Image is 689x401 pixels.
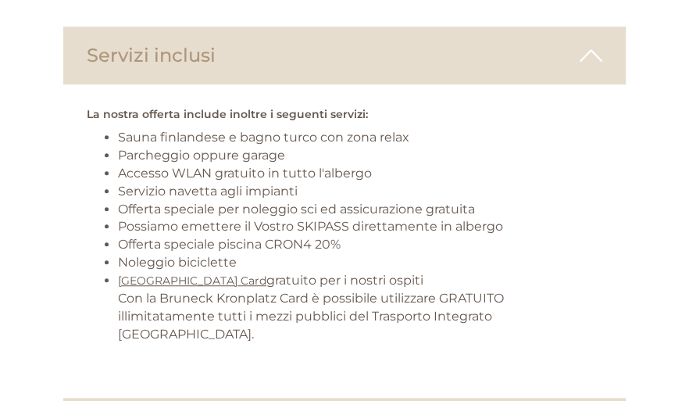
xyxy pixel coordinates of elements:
strong: La nostra offerta include inoltre i seguenti servizi: [87,107,368,121]
li: Servizio navetta agli impianti [118,183,602,201]
li: Parcheggio oppure garage [118,147,602,165]
li: Offerta speciale piscina CRON4 20% [118,236,602,254]
div: [DATE] [228,12,288,38]
li: Accesso WLAN gratuito in tutto l'albergo [118,165,602,183]
li: Possiamo emettere il Vostro SKIPASS direttamente in albergo [118,218,602,236]
a: [GEOGRAPHIC_DATA] Card [118,274,266,288]
li: Sauna finlandese e bagno turco con zona relax [118,129,602,147]
div: Buon giorno, come possiamo aiutarla? [12,42,270,90]
div: [GEOGRAPHIC_DATA] [23,45,262,58]
div: Servizi inclusi [63,27,626,84]
li: gratuito per i nostri ospiti Con la Bruneck Kronplatz Card è possibile utilizzare GRATUITO illimi... [118,272,602,343]
li: Offerta speciale per noleggio sci ed assicurazione gratuita [118,201,602,219]
small: 19:27 [23,76,262,87]
li: Noleggio biciclette [118,254,602,272]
